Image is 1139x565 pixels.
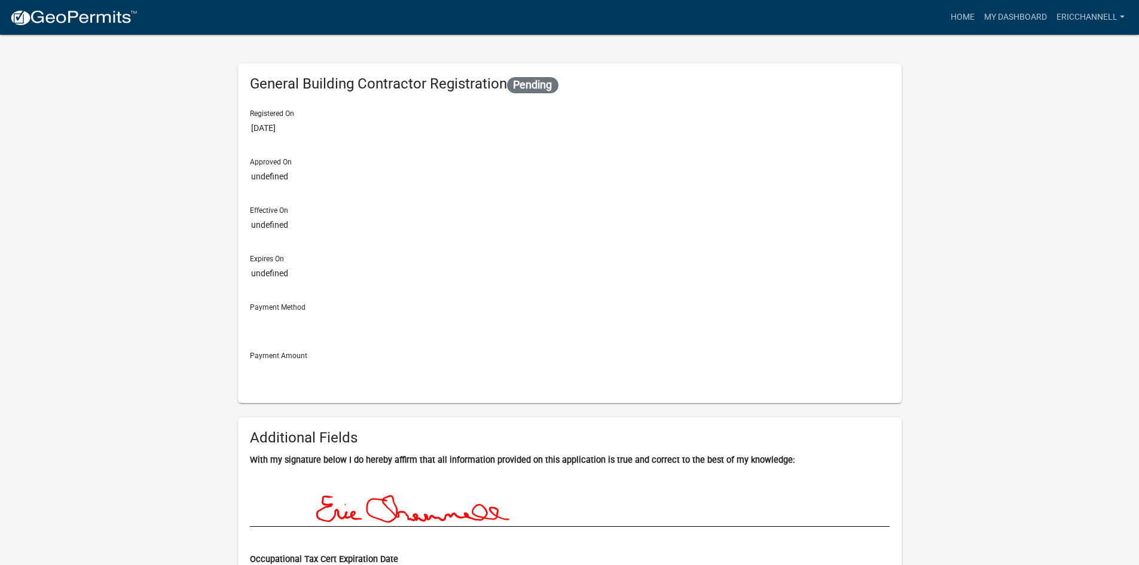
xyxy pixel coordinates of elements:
label: With my signature below I do hereby affirm that all information provided on this application is t... [250,456,795,465]
a: Home [946,6,979,29]
img: 6NT6hkAAAAGSURBVAMA87rYqpWarAAAAAAASUVORK5CYII= [250,466,867,526]
h6: General Building Contractor Registration [250,75,890,93]
label: Occupational Tax Cert Expiration Date [250,555,398,564]
a: My Dashboard [979,6,1052,29]
a: EricChannell [1052,6,1129,29]
span: Pending [507,77,559,93]
h6: Additional Fields [250,429,890,447]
